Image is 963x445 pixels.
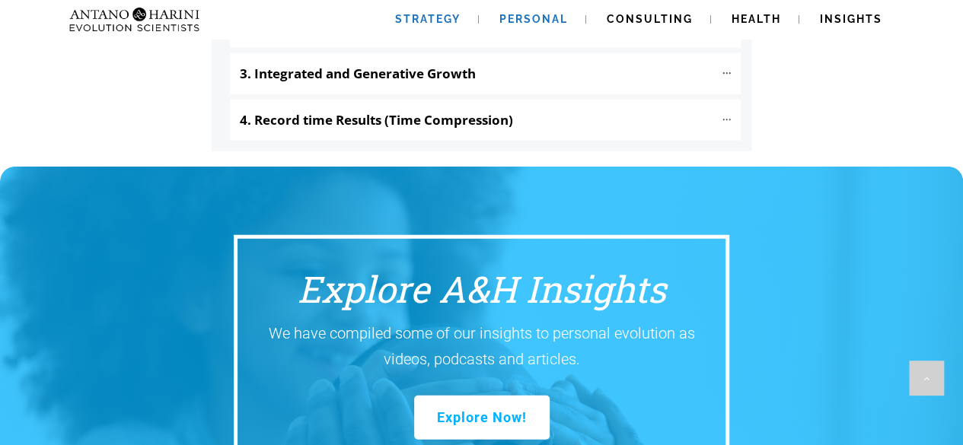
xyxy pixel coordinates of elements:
[437,409,527,426] span: Explore Now!
[395,13,461,25] span: Strategy
[607,13,693,25] span: Consulting
[732,13,781,25] span: Health
[240,111,513,129] b: 4. Record time Results (Time Compression)
[414,396,550,440] a: Explore Now!
[499,13,568,25] span: Personal
[250,320,714,372] p: We have compiled some of our insights to personal evolution as videos, podcasts and articles.
[249,265,715,313] h3: Explore A&H Insights
[820,13,882,25] span: Insights
[240,65,476,82] b: 3. Integrated and Generative Growth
